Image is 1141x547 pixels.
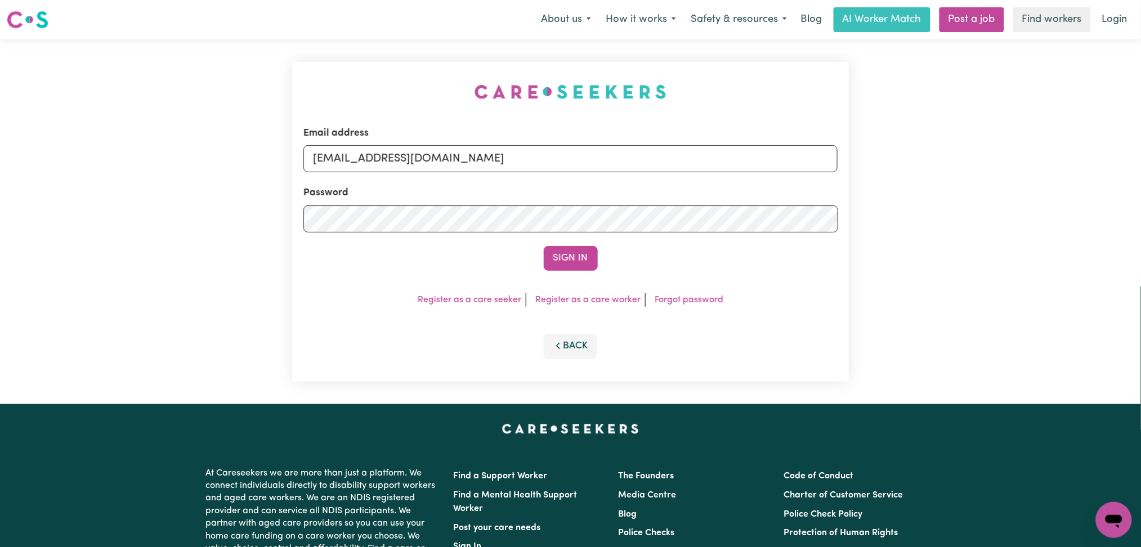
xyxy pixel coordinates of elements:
a: Police Check Policy [784,510,862,519]
a: Careseekers home page [502,424,639,433]
a: Blog [794,7,829,32]
input: Email address [303,145,838,172]
button: About us [534,8,598,32]
a: Forgot password [655,295,723,304]
a: Find workers [1013,7,1091,32]
a: Police Checks [619,528,675,537]
a: Protection of Human Rights [784,528,898,537]
a: Post a job [939,7,1004,32]
a: Login [1095,7,1134,32]
label: Password [303,186,348,200]
a: Register as a care worker [535,295,641,304]
label: Email address [303,126,369,141]
a: Find a Support Worker [454,472,548,481]
a: Post your care needs [454,523,541,532]
a: Careseekers logo [7,7,48,33]
a: AI Worker Match [834,7,930,32]
button: Sign In [544,246,598,271]
a: Media Centre [619,491,677,500]
img: Careseekers logo [7,10,48,30]
a: Find a Mental Health Support Worker [454,491,578,513]
a: The Founders [619,472,674,481]
button: Safety & resources [683,8,794,32]
iframe: Button to launch messaging window [1096,502,1132,538]
button: Back [544,334,598,358]
a: Code of Conduct [784,472,853,481]
a: Register as a care seeker [418,295,521,304]
a: Blog [619,510,637,519]
a: Charter of Customer Service [784,491,903,500]
button: How it works [598,8,683,32]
